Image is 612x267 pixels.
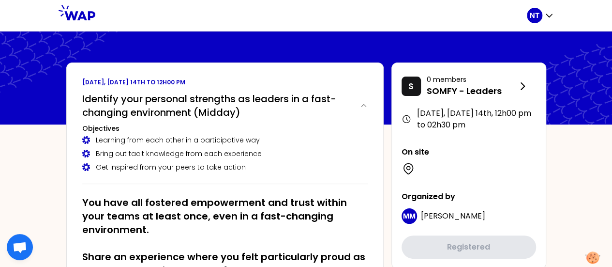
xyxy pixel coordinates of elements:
[402,146,536,158] p: On site
[421,210,485,221] span: [PERSON_NAME]
[82,162,368,172] div: Get inspired from your peers to take action
[403,211,416,221] p: MM
[402,191,536,203] p: Organized by
[427,84,517,98] p: SOMFY - Leaders
[427,75,517,84] p: 0 members
[402,236,536,259] button: Registered
[408,79,414,93] p: S
[82,124,368,133] h3: Objectives
[530,11,539,20] p: NT
[527,8,554,23] button: NT
[82,92,368,119] button: Identify your personal strengths as leaders in a fast-changing environment (Midday)
[82,149,368,158] div: Bring out tacit knowledge from each experience
[82,135,368,145] div: Learning from each other in a participative way
[7,234,33,260] div: Ouvrir le chat
[82,79,368,86] p: [DATE], [DATE] 14th to 12h00 pm
[402,108,536,131] div: [DATE], [DATE] 14th , 12h00 pm to 02h30 pm
[82,92,352,119] h2: Identify your personal strengths as leaders in a fast-changing environment (Midday)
